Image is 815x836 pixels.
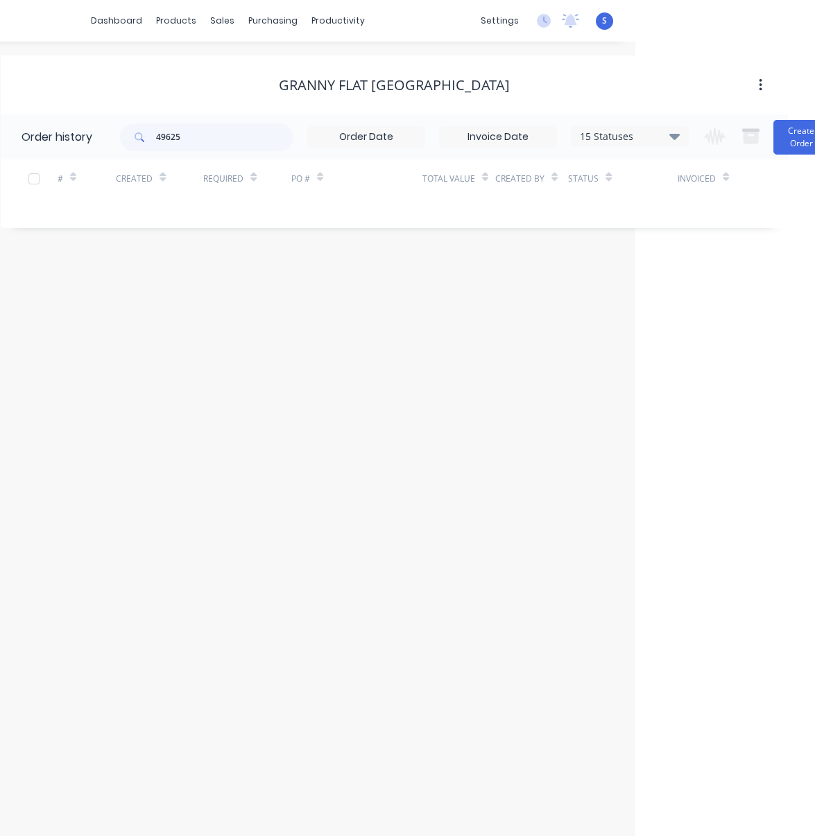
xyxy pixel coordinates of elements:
div: PO # [291,173,310,185]
div: # [58,159,116,198]
span: S [602,15,607,27]
input: Search... [156,123,293,151]
div: settings [474,10,526,31]
div: Total Value [422,159,495,198]
input: Order Date [308,127,424,148]
div: PO # [291,159,422,198]
div: Created By [495,159,568,198]
div: Granny Flat [GEOGRAPHIC_DATA] [279,77,510,94]
div: sales [203,10,241,31]
div: purchasing [241,10,304,31]
div: products [149,10,203,31]
div: Created [116,173,153,185]
div: Required [203,173,243,185]
div: Created [116,159,203,198]
a: dashboard [84,10,149,31]
input: Invoice Date [440,127,556,148]
div: Created By [495,173,544,185]
div: # [58,173,63,185]
div: Status [568,173,599,185]
div: Required [203,159,291,198]
div: Status [568,159,678,198]
div: Invoiced [678,173,716,185]
div: Order history [22,129,92,146]
div: Total Value [422,173,475,185]
div: productivity [304,10,372,31]
div: 15 Statuses [572,129,688,144]
div: Invoiced [678,159,736,198]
